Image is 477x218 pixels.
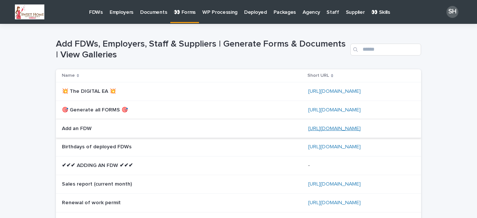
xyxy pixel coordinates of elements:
[56,157,421,175] tr: ✔✔✔ ADDING AN FDW ✔✔✔✔✔✔ ADDING AN FDW ✔✔✔ --
[56,138,421,157] tr: Birthdays of deployed FDWsBirthdays of deployed FDWs [URL][DOMAIN_NAME]
[308,107,361,113] a: [URL][DOMAIN_NAME]
[308,144,361,149] a: [URL][DOMAIN_NAME]
[308,161,311,169] p: -
[56,82,421,101] tr: 💥 The DIGITAL EA 💥💥 The DIGITAL EA 💥 [URL][DOMAIN_NAME]
[56,193,421,212] tr: Renewal of work permitRenewal of work permit [URL][DOMAIN_NAME]
[62,87,117,95] p: 💥 The DIGITAL EA 💥
[56,101,421,119] tr: 🎯 Generate all FORMS 🎯🎯 Generate all FORMS 🎯 [URL][DOMAIN_NAME]
[446,6,458,18] div: SH
[62,142,133,150] p: Birthdays of deployed FDWs
[62,124,93,132] p: Add an FDW
[62,105,129,113] p: 🎯 Generate all FORMS 🎯
[62,198,122,206] p: Renewal of work permit
[308,200,361,205] a: [URL][DOMAIN_NAME]
[350,44,421,56] input: Search
[62,180,133,187] p: Sales report (current month)
[308,89,361,94] a: [URL][DOMAIN_NAME]
[56,39,347,60] h1: Add FDWs, Employers, Staff & Suppliers | Generate Forms & Documents | View Galleries
[15,4,44,19] img: tBtA7m6pGC2cfqnmzz7e1HISek9VJqvkjx1iKAabY8E
[62,72,75,80] p: Name
[307,72,329,80] p: Short URL
[56,119,421,138] tr: Add an FDWAdd an FDW [URL][DOMAIN_NAME]
[56,175,421,193] tr: Sales report (current month)Sales report (current month) [URL][DOMAIN_NAME]
[308,181,361,187] a: [URL][DOMAIN_NAME]
[308,126,361,131] a: [URL][DOMAIN_NAME]
[62,161,135,169] p: ✔✔✔ ADDING AN FDW ✔✔✔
